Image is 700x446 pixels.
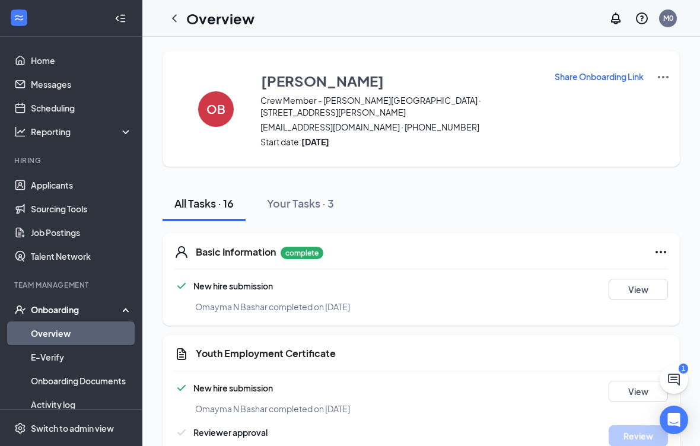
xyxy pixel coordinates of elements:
[267,196,334,211] div: Your Tasks · 3
[660,365,688,394] button: ChatActive
[13,12,25,24] svg: WorkstreamLogo
[260,136,539,148] span: Start date:
[174,381,189,395] svg: Checkmark
[667,372,681,387] svg: ChatActive
[14,422,26,434] svg: Settings
[31,345,132,369] a: E-Verify
[31,49,132,72] a: Home
[663,13,673,23] div: M0
[679,364,688,374] div: 1
[301,136,329,147] strong: [DATE]
[654,245,668,259] svg: Ellipses
[14,155,130,165] div: Hiring
[31,72,132,96] a: Messages
[174,245,189,259] svg: User
[31,422,114,434] div: Switch to admin view
[14,280,130,290] div: Team Management
[31,393,132,416] a: Activity log
[31,173,132,197] a: Applicants
[174,425,189,439] svg: Checkmark
[31,96,132,120] a: Scheduling
[195,403,350,414] span: Omayma N Bashar completed on [DATE]
[186,8,254,28] h1: Overview
[260,121,539,133] span: [EMAIL_ADDRESS][DOMAIN_NAME] · [PHONE_NUMBER]
[186,70,246,148] button: OB
[167,11,182,26] svg: ChevronLeft
[281,247,323,259] p: complete
[31,321,132,345] a: Overview
[195,301,350,312] span: Omayma N Bashar completed on [DATE]
[14,304,26,316] svg: UserCheck
[656,70,670,84] img: More Actions
[114,12,126,24] svg: Collapse
[609,279,668,300] button: View
[174,196,234,211] div: All Tasks · 16
[196,347,336,360] h5: Youth Employment Certificate
[31,126,133,138] div: Reporting
[14,126,26,138] svg: Analysis
[260,70,539,91] button: [PERSON_NAME]
[31,304,122,316] div: Onboarding
[174,347,189,361] svg: CustomFormIcon
[196,246,276,259] h5: Basic Information
[260,94,539,118] span: Crew Member - [PERSON_NAME][GEOGRAPHIC_DATA] · [STREET_ADDRESS][PERSON_NAME]
[193,281,273,291] span: New hire submission
[554,70,644,83] button: Share Onboarding Link
[635,11,649,26] svg: QuestionInfo
[31,197,132,221] a: Sourcing Tools
[31,369,132,393] a: Onboarding Documents
[193,383,273,393] span: New hire submission
[193,427,268,438] span: Reviewer approval
[174,279,189,293] svg: Checkmark
[660,406,688,434] div: Open Intercom Messenger
[609,381,668,402] button: View
[31,221,132,244] a: Job Postings
[555,71,644,82] p: Share Onboarding Link
[31,244,132,268] a: Talent Network
[206,105,225,113] h4: OB
[261,71,384,91] h3: [PERSON_NAME]
[609,11,623,26] svg: Notifications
